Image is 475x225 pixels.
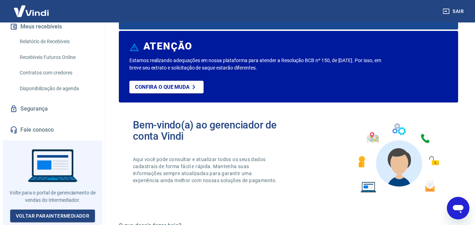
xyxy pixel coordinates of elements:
[17,50,97,65] a: Recebíveis Futuros Online
[8,122,97,138] a: Fale conosco
[352,119,444,197] img: Imagem de um avatar masculino com diversos icones exemplificando as funcionalidades do gerenciado...
[8,101,97,117] a: Segurança
[10,210,95,223] a: Voltar paraIntermediador
[129,57,384,72] p: Estamos realizando adequações em nossa plataforma para atender a Resolução BCB nº 150, de [DATE]....
[447,197,469,219] iframe: Botão para abrir a janela de mensagens, conversa em andamento
[129,81,204,93] a: Confira o que muda
[441,5,467,18] button: Sair
[17,81,97,96] a: Disponibilização de agenda
[8,19,97,34] button: Meus recebíveis
[135,84,190,90] p: Confira o que muda
[143,43,192,50] h6: ATENÇÃO
[17,66,97,80] a: Contratos com credores
[133,156,278,184] p: Aqui você pode consultar e atualizar todos os seus dados cadastrais de forma fácil e rápida. Mant...
[133,119,289,142] h2: Bem-vindo(a) ao gerenciador de conta Vindi
[17,34,97,49] a: Relatório de Recebíveis
[8,0,54,22] img: Vindi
